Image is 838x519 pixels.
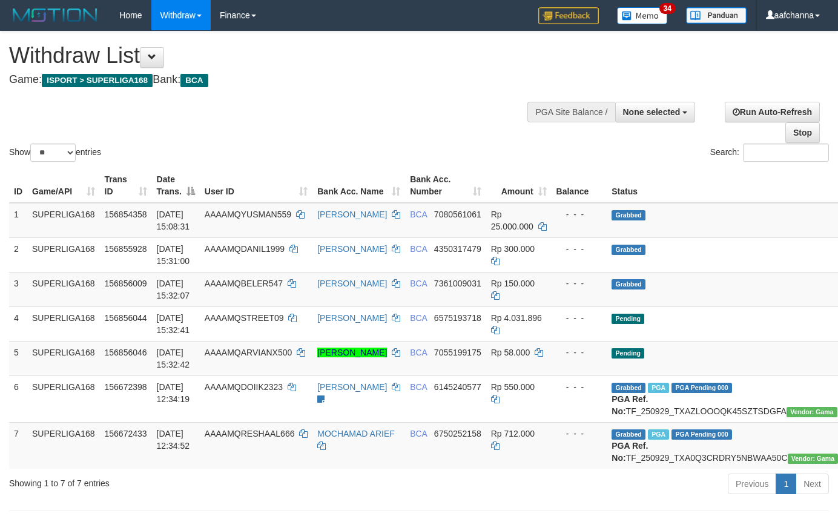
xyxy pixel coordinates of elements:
a: MOCHAMAD ARIEF [317,429,395,438]
span: 34 [659,3,676,14]
span: Grabbed [612,210,645,220]
span: Copy 6575193718 to clipboard [434,313,481,323]
a: 1 [776,474,796,494]
span: Rp 4.031.896 [491,313,542,323]
span: 156672398 [105,382,147,392]
span: Pending [612,348,644,359]
span: AAAAMQBELER547 [205,279,283,288]
th: Date Trans.: activate to sort column descending [152,168,200,203]
th: ID [9,168,27,203]
td: 3 [9,272,27,306]
span: [DATE] 15:32:07 [157,279,190,300]
div: - - - [556,346,602,359]
span: AAAAMQSTREET09 [205,313,284,323]
span: BCA [410,313,427,323]
div: - - - [556,208,602,220]
span: BCA [410,279,427,288]
a: Next [796,474,829,494]
span: 156854358 [105,210,147,219]
span: Copy 7055199175 to clipboard [434,348,481,357]
td: 4 [9,306,27,341]
td: 6 [9,375,27,422]
b: PGA Ref. No: [612,394,648,416]
span: Marked by aafsoycanthlai [648,383,669,393]
span: BCA [410,429,427,438]
a: [PERSON_NAME] [317,244,387,254]
span: [DATE] 15:08:31 [157,210,190,231]
img: panduan.png [686,7,747,24]
span: Rp 550.000 [491,382,535,392]
td: SUPERLIGA168 [27,422,100,469]
td: SUPERLIGA168 [27,272,100,306]
span: Copy 6145240577 to clipboard [434,382,481,392]
span: BCA [410,210,427,219]
span: 156856046 [105,348,147,357]
span: Rp 150.000 [491,279,535,288]
th: Amount: activate to sort column ascending [486,168,552,203]
span: Rp 712.000 [491,429,535,438]
span: 156672433 [105,429,147,438]
span: Grabbed [612,383,645,393]
span: ISPORT > SUPERLIGA168 [42,74,153,87]
a: [PERSON_NAME] [317,279,387,288]
span: [DATE] 12:34:52 [157,429,190,451]
th: Game/API: activate to sort column ascending [27,168,100,203]
span: Copy 7080561061 to clipboard [434,210,481,219]
div: - - - [556,243,602,255]
span: AAAAMQDANIL1999 [205,244,285,254]
span: BCA [410,382,427,392]
th: Balance [552,168,607,203]
td: 1 [9,203,27,238]
span: Copy 6750252158 to clipboard [434,429,481,438]
span: BCA [180,74,208,87]
span: [DATE] 15:32:41 [157,313,190,335]
td: SUPERLIGA168 [27,306,100,341]
a: [PERSON_NAME] [317,210,387,219]
span: 156855928 [105,244,147,254]
span: [DATE] 15:31:00 [157,244,190,266]
span: Copy 4350317479 to clipboard [434,244,481,254]
span: Vendor URL: https://trx31.1velocity.biz [787,407,837,417]
td: SUPERLIGA168 [27,237,100,272]
span: Copy 7361009031 to clipboard [434,279,481,288]
span: [DATE] 12:34:19 [157,382,190,404]
span: Marked by aafsoycanthlai [648,429,669,440]
span: PGA Pending [671,383,732,393]
img: Feedback.jpg [538,7,599,24]
label: Show entries [9,144,101,162]
img: Button%20Memo.svg [617,7,668,24]
span: AAAAMQRESHAAL666 [205,429,295,438]
span: Grabbed [612,245,645,255]
div: - - - [556,277,602,289]
div: PGA Site Balance / [527,102,615,122]
a: [PERSON_NAME] [317,348,387,357]
th: Bank Acc. Name: activate to sort column ascending [312,168,405,203]
span: BCA [410,348,427,357]
td: 2 [9,237,27,272]
td: SUPERLIGA168 [27,375,100,422]
h1: Withdraw List [9,44,547,68]
label: Search: [710,144,829,162]
h4: Game: Bank: [9,74,547,86]
span: Rp 25.000.000 [491,210,533,231]
span: 156856009 [105,279,147,288]
span: None selected [623,107,681,117]
a: Run Auto-Refresh [725,102,820,122]
div: - - - [556,312,602,324]
td: 5 [9,341,27,375]
td: SUPERLIGA168 [27,203,100,238]
td: SUPERLIGA168 [27,341,100,375]
th: Trans ID: activate to sort column ascending [100,168,152,203]
button: None selected [615,102,696,122]
img: MOTION_logo.png [9,6,101,24]
b: PGA Ref. No: [612,441,648,463]
span: AAAAMQYUSMAN559 [205,210,291,219]
span: AAAAMQDOIIK2323 [205,382,283,392]
span: AAAAMQARVIANX500 [205,348,292,357]
span: Rp 58.000 [491,348,530,357]
th: Bank Acc. Number: activate to sort column ascending [405,168,486,203]
div: - - - [556,381,602,393]
td: 7 [9,422,27,469]
span: Grabbed [612,429,645,440]
span: 156856044 [105,313,147,323]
